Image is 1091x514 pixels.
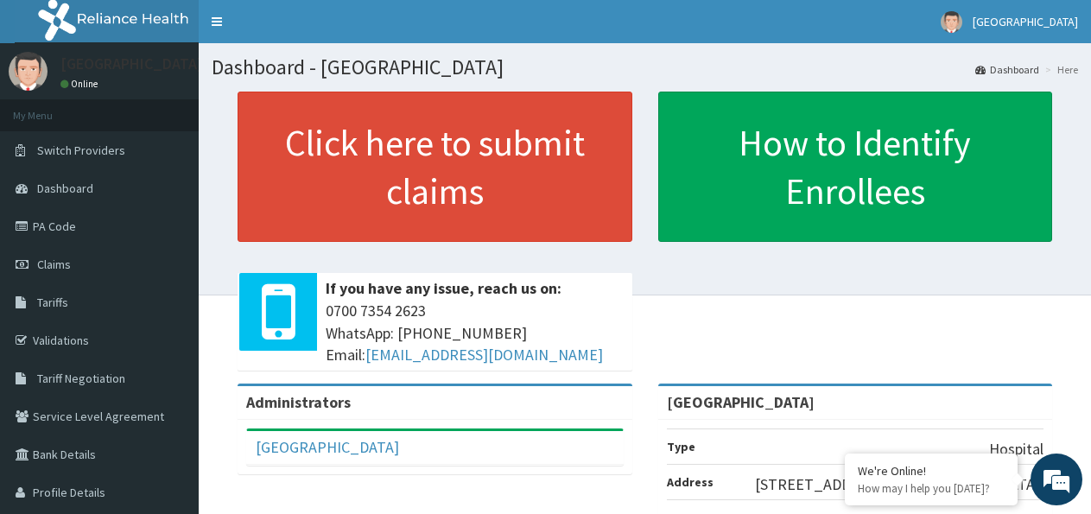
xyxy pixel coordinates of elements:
p: [STREET_ADDRESS]. [GEOGRAPHIC_DATA]. [755,473,1043,496]
span: Claims [37,257,71,272]
b: Address [667,474,714,490]
img: User Image [9,52,48,91]
div: We're Online! [858,463,1005,479]
a: Click here to submit claims [238,92,632,242]
h1: Dashboard - [GEOGRAPHIC_DATA] [212,56,1078,79]
a: [EMAIL_ADDRESS][DOMAIN_NAME] [365,345,603,365]
p: Hospital [989,438,1043,460]
p: How may I help you today? [858,481,1005,496]
b: Administrators [246,392,351,412]
span: 0700 7354 2623 WhatsApp: [PHONE_NUMBER] Email: [326,300,624,366]
span: Tariffs [37,295,68,310]
p: [GEOGRAPHIC_DATA] [60,56,203,72]
b: If you have any issue, reach us on: [326,278,561,298]
a: Online [60,78,102,90]
span: Tariff Negotiation [37,371,125,386]
strong: [GEOGRAPHIC_DATA] [667,392,815,412]
a: How to Identify Enrollees [658,92,1053,242]
img: User Image [941,11,962,33]
span: Switch Providers [37,143,125,158]
span: [GEOGRAPHIC_DATA] [973,14,1078,29]
b: Type [667,439,695,454]
li: Here [1041,62,1078,77]
a: [GEOGRAPHIC_DATA] [256,437,399,457]
span: Dashboard [37,181,93,196]
a: Dashboard [975,62,1039,77]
